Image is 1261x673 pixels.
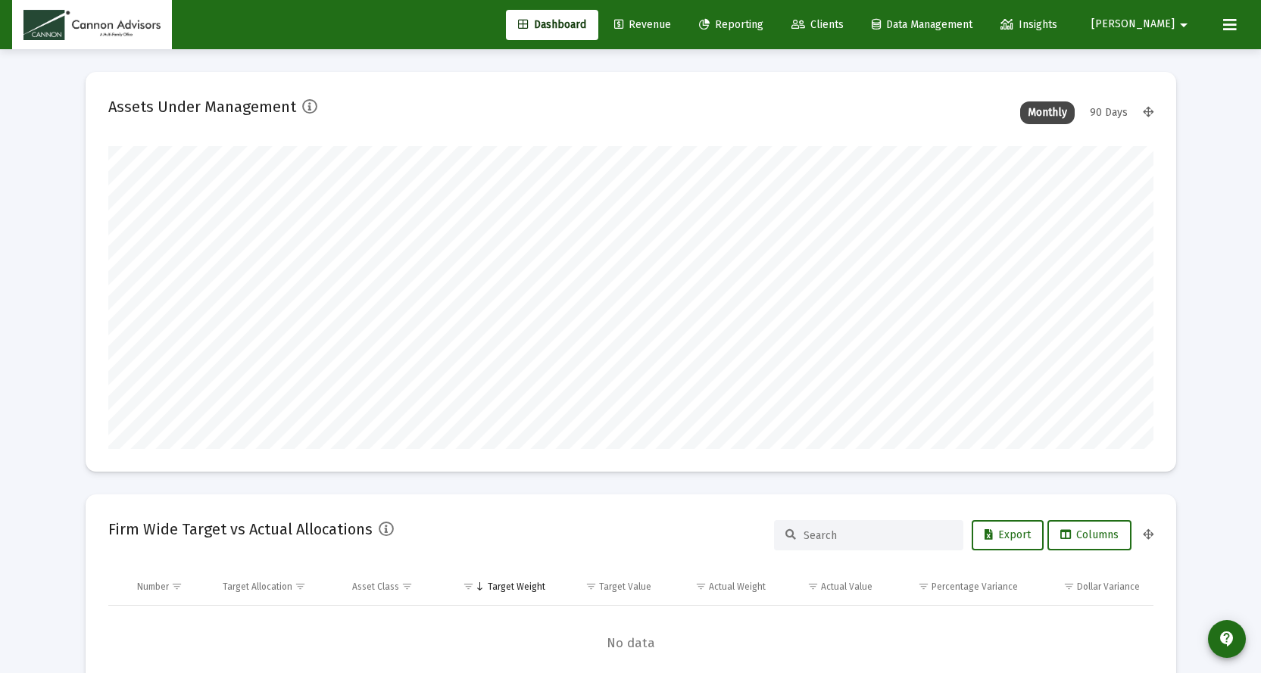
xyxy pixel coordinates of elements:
span: Dashboard [518,18,586,31]
span: Show filter options for column 'Actual Weight' [695,581,707,592]
span: Show filter options for column 'Number' [171,581,183,592]
div: Actual Weight [709,581,766,593]
span: Show filter options for column 'Dollar Variance' [1063,581,1075,592]
td: Column Number [126,569,213,605]
a: Reporting [687,10,776,40]
span: Show filter options for column 'Actual Value' [807,581,819,592]
td: Column Target Allocation [212,569,342,605]
mat-icon: contact_support [1218,630,1236,648]
a: Data Management [860,10,985,40]
div: Target Allocation [223,581,292,593]
div: Dollar Variance [1077,581,1140,593]
input: Search [804,529,952,542]
span: Columns [1060,528,1119,541]
span: Show filter options for column 'Percentage Variance' [918,581,929,592]
span: Revenue [614,18,671,31]
span: No data [108,635,1153,652]
button: Columns [1047,520,1131,550]
span: Data Management [872,18,972,31]
div: Percentage Variance [932,581,1018,593]
span: Clients [791,18,844,31]
a: Revenue [602,10,683,40]
span: Show filter options for column 'Target Value' [585,581,597,592]
td: Column Target Value [556,569,663,605]
td: Column Asset Class [342,569,442,605]
td: Column Target Weight [442,569,556,605]
td: Column Dollar Variance [1028,569,1153,605]
span: [PERSON_NAME] [1091,18,1175,31]
mat-icon: arrow_drop_down [1175,10,1193,40]
div: Actual Value [821,581,872,593]
div: Asset Class [352,581,399,593]
span: Export [985,528,1031,541]
span: Show filter options for column 'Asset Class' [401,581,413,592]
span: Show filter options for column 'Target Allocation' [295,581,306,592]
div: Target Weight [488,581,545,593]
span: Show filter options for column 'Target Weight' [463,581,474,592]
span: Reporting [699,18,763,31]
td: Column Actual Weight [662,569,776,605]
button: Export [972,520,1044,550]
div: Target Value [599,581,651,593]
span: Insights [1000,18,1057,31]
img: Dashboard [23,10,161,40]
h2: Assets Under Management [108,95,296,119]
div: Number [137,581,169,593]
td: Column Percentage Variance [883,569,1028,605]
a: Dashboard [506,10,598,40]
a: Insights [988,10,1069,40]
div: Monthly [1020,101,1075,124]
button: [PERSON_NAME] [1073,9,1211,39]
h2: Firm Wide Target vs Actual Allocations [108,517,373,541]
a: Clients [779,10,856,40]
div: 90 Days [1082,101,1135,124]
td: Column Actual Value [776,569,883,605]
